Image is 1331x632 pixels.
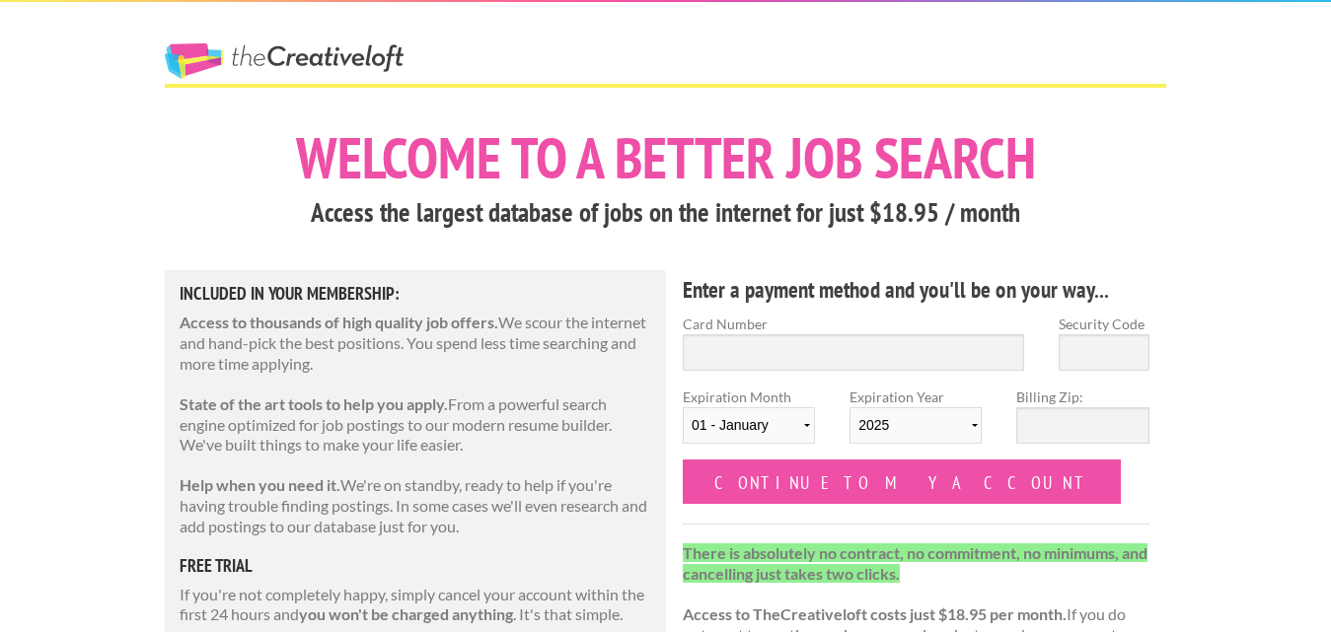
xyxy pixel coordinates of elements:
[683,459,1121,504] input: Continue to my account
[180,313,498,331] strong: Access to thousands of high quality job offers.
[165,129,1166,186] h1: Welcome to a better job search
[180,285,651,303] h5: Included in Your Membership:
[683,407,815,444] select: Expiration Month
[683,604,1067,623] strong: Access to TheCreativeloft costs just $18.95 per month.
[683,543,1147,583] strong: There is absolutely no contract, no commitment, no minimums, and cancelling just takes two clicks.
[683,386,815,459] label: Expiration Month
[683,274,1149,306] h4: Enter a payment method and you'll be on your way...
[683,314,1024,334] label: Card Number
[180,557,651,575] h5: free trial
[180,585,651,626] p: If you're not completely happy, simply cancel your account within the first 24 hours and . It's t...
[299,604,513,623] strong: you won't be charged anything
[180,313,651,374] p: We scour the internet and hand-pick the best positions. You spend less time searching and more ti...
[180,394,651,456] p: From a powerful search engine optimized for job postings to our modern resume builder. We've buil...
[850,407,982,444] select: Expiration Year
[165,194,1166,232] h3: Access the largest database of jobs on the internet for just $18.95 / month
[1016,386,1148,407] label: Billing Zip:
[180,475,340,494] strong: Help when you need it.
[1059,314,1149,334] label: Security Code
[165,43,404,79] a: The Creative Loft
[180,394,448,413] strong: State of the art tools to help you apply.
[850,386,982,459] label: Expiration Year
[180,475,651,536] p: We're on standby, ready to help if you're having trouble finding postings. In some cases we'll ev...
